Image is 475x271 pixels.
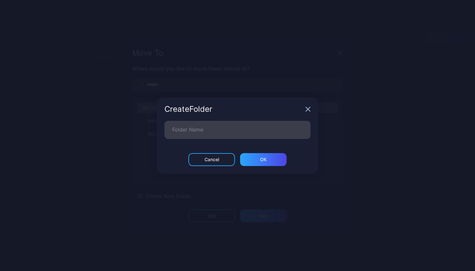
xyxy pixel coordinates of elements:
div: Create Folder [164,105,303,113]
div: Cancel [205,157,219,162]
div: ОК [260,157,267,162]
button: Cancel [188,153,235,166]
input: Folder Name [164,121,311,139]
button: ОК [240,153,287,166]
